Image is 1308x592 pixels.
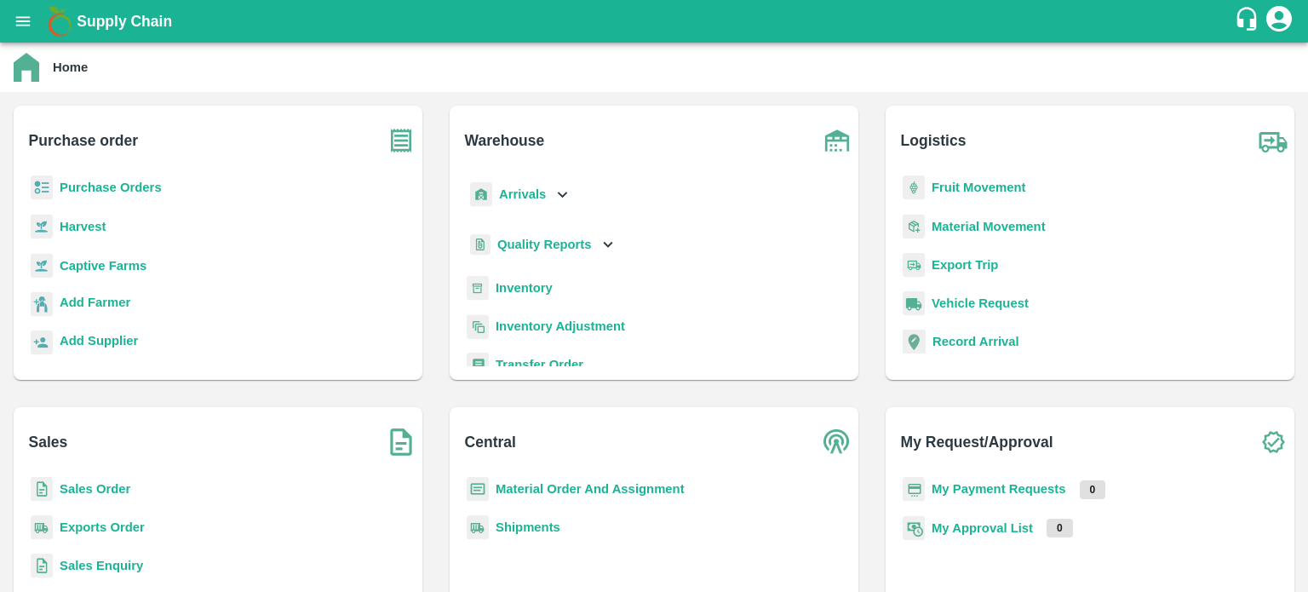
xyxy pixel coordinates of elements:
[43,4,77,38] img: logo
[60,220,106,233] a: Harvest
[31,330,53,355] img: supplier
[932,296,1029,310] a: Vehicle Request
[932,258,998,272] a: Export Trip
[816,421,858,463] img: central
[1264,3,1294,39] div: account of current user
[496,482,685,496] a: Material Order And Assignment
[499,187,546,201] b: Arrivals
[31,253,53,279] img: harvest
[60,559,143,572] a: Sales Enquiry
[31,515,53,540] img: shipments
[467,314,489,339] img: inventory
[60,331,138,354] a: Add Supplier
[60,259,146,273] a: Captive Farms
[29,430,68,454] b: Sales
[53,60,88,74] b: Home
[14,53,39,82] img: home
[380,119,422,162] img: purchase
[816,119,858,162] img: warehouse
[470,182,492,207] img: whArrival
[60,181,162,194] a: Purchase Orders
[903,515,925,541] img: approval
[31,214,53,239] img: harvest
[903,330,926,353] img: recordArrival
[77,9,1234,33] a: Supply Chain
[932,521,1033,535] a: My Approval List
[901,430,1053,454] b: My Request/Approval
[496,358,583,371] a: Transfer Order
[1080,480,1106,499] p: 0
[903,214,925,239] img: material
[467,227,617,262] div: Quality Reports
[932,482,1066,496] a: My Payment Requests
[496,281,553,295] a: Inventory
[60,296,130,309] b: Add Farmer
[1047,519,1073,537] p: 0
[903,175,925,200] img: fruit
[496,520,560,534] a: Shipments
[31,477,53,502] img: sales
[932,335,1019,348] a: Record Arrival
[467,477,489,502] img: centralMaterial
[31,292,53,317] img: farmer
[465,430,516,454] b: Central
[903,477,925,502] img: payment
[467,175,572,214] div: Arrivals
[467,515,489,540] img: shipments
[1234,6,1264,37] div: customer-support
[3,2,43,41] button: open drawer
[1252,421,1294,463] img: check
[1252,119,1294,162] img: truck
[60,334,138,348] b: Add Supplier
[60,293,130,316] a: Add Farmer
[467,276,489,301] img: whInventory
[903,291,925,316] img: vehicle
[31,175,53,200] img: reciept
[31,554,53,578] img: sales
[60,520,145,534] a: Exports Order
[29,129,138,152] b: Purchase order
[60,482,130,496] a: Sales Order
[497,238,592,251] b: Quality Reports
[465,129,545,152] b: Warehouse
[77,13,172,30] b: Supply Chain
[496,319,625,333] a: Inventory Adjustment
[901,129,967,152] b: Logistics
[903,253,925,278] img: delivery
[380,421,422,463] img: soSales
[932,181,1026,194] a: Fruit Movement
[932,220,1046,233] a: Material Movement
[467,353,489,377] img: whTransfer
[470,234,490,256] img: qualityReport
